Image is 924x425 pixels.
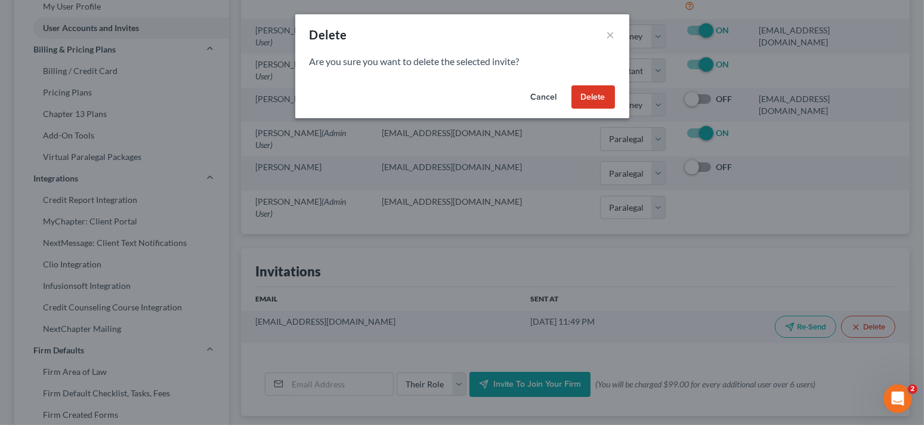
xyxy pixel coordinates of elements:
button: Delete [571,85,615,109]
span: 2 [908,384,917,394]
div: Delete [310,26,347,43]
button: Cancel [521,85,567,109]
iframe: Intercom live chat [883,384,912,413]
p: Are you sure you want to delete the selected invite? [310,55,615,69]
button: × [607,27,615,42]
